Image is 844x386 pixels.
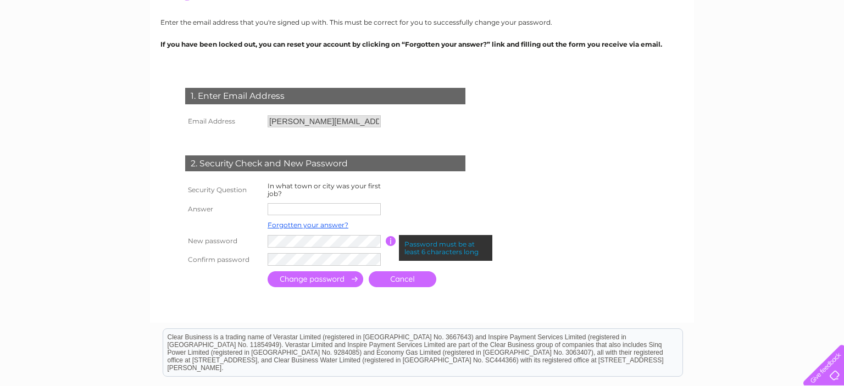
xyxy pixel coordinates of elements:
[182,200,265,218] th: Answer
[160,39,684,49] p: If you have been locked out, you can reset your account by clicking on “Forgotten your answer?” l...
[718,47,742,55] a: Energy
[369,271,436,287] a: Cancel
[185,155,465,172] div: 2. Security Check and New Password
[386,236,396,246] input: Information
[399,235,492,261] div: Password must be at least 6 characters long
[182,232,265,250] th: New password
[182,250,265,268] th: Confirm password
[182,113,265,130] th: Email Address
[810,47,837,55] a: Contact
[160,17,684,27] p: Enter the email address that you're signed up with. This must be correct for you to successfully ...
[268,221,348,229] a: Forgotten your answer?
[163,6,682,53] div: Clear Business is a trading name of Verastar Limited (registered in [GEOGRAPHIC_DATA] No. 3667643...
[268,271,363,287] input: Submit
[748,47,781,55] a: Telecoms
[30,29,86,62] img: logo.png
[637,5,713,19] a: 0333 014 3131
[182,180,265,200] th: Security Question
[268,182,381,198] label: In what town or city was your first job?
[690,47,711,55] a: Water
[788,47,804,55] a: Blog
[185,88,465,104] div: 1. Enter Email Address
